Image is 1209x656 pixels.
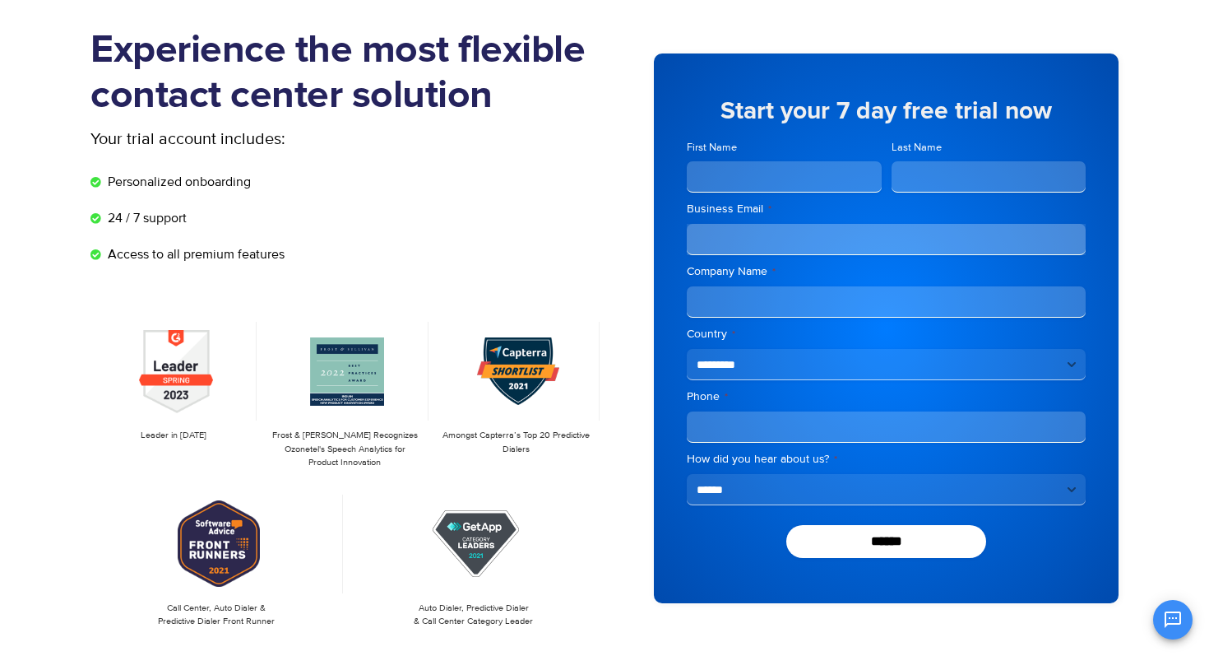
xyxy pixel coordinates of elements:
[90,127,481,151] p: Your trial account includes:
[687,451,1086,468] label: How did you hear about us?
[1153,600,1193,640] button: Open chat
[104,208,187,228] span: 24 / 7 support
[687,326,1086,342] label: Country
[687,99,1086,123] h5: Start your 7 day free trial now
[892,140,1086,156] label: Last Name
[442,429,591,456] p: Amongst Capterra’s Top 20 Predictive Dialers
[104,244,285,264] span: Access to all premium features
[687,140,882,156] label: First Name
[687,201,1086,217] label: Business Email
[687,263,1086,280] label: Company Name
[687,388,1086,405] label: Phone
[104,172,251,192] span: Personalized onboarding
[270,429,419,470] p: Frost & [PERSON_NAME] Recognizes Ozonetel's Speech Analytics for Product Innovation
[99,602,335,629] p: Call Center, Auto Dialer & Predictive Dialer Front Runner
[90,28,604,119] h1: Experience the most flexible contact center solution
[356,602,592,629] p: Auto Dialer, Predictive Dialer & Call Center Category Leader
[99,429,248,443] p: Leader in [DATE]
